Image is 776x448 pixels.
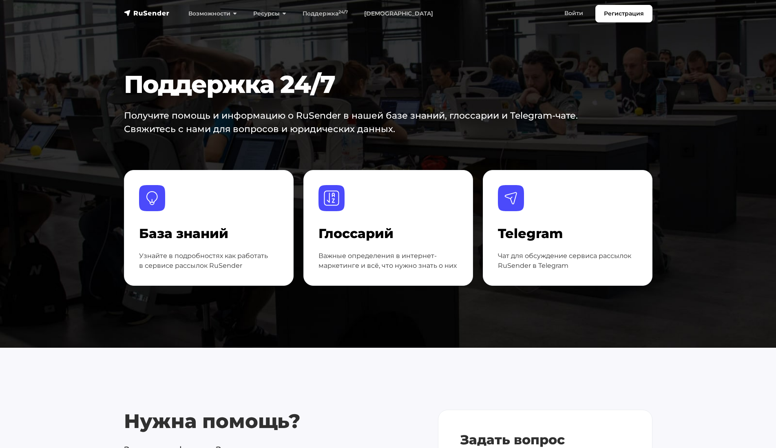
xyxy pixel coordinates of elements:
a: База знаний База знаний Узнайте в подробностях как работать в сервисе рассылок RuSender [124,170,294,286]
a: Ресурсы [245,5,294,22]
img: База знаний [139,185,165,211]
a: Глоссарий Глоссарий Важные определения в интернет-маркетинге и всё, что нужно знать о них [303,170,473,286]
a: Возможности [180,5,245,22]
h4: Задать вопрос [460,432,630,448]
p: Чат для обсуждение сервиса рассылок RuSender в Telegram [498,251,637,271]
h2: Нужна помощь? [124,410,418,433]
h4: База знаний [139,226,279,241]
p: Получите помощь и информацию о RuSender в нашей базе знаний, глоссарии и Telegram-чате. Свяжитесь... [124,109,586,136]
a: Поддержка24/7 [294,5,356,22]
p: Важные определения в интернет-маркетинге и всё, что нужно знать о них [318,251,458,271]
p: Узнайте в подробностях как работать в сервисе рассылок RuSender [139,251,279,271]
img: RuSender [124,9,170,17]
h4: Глоссарий [318,226,458,241]
a: Регистрация [595,5,652,22]
h1: Поддержка 24/7 [124,70,608,99]
img: Глоссарий [318,185,345,211]
a: Войти [556,5,591,22]
img: Telegram [498,185,524,211]
a: Telegram Telegram Чат для обсуждение сервиса рассылок RuSender в Telegram [483,170,652,286]
a: [DEMOGRAPHIC_DATA] [356,5,441,22]
sup: 24/7 [338,9,348,15]
h4: Telegram [498,226,637,241]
